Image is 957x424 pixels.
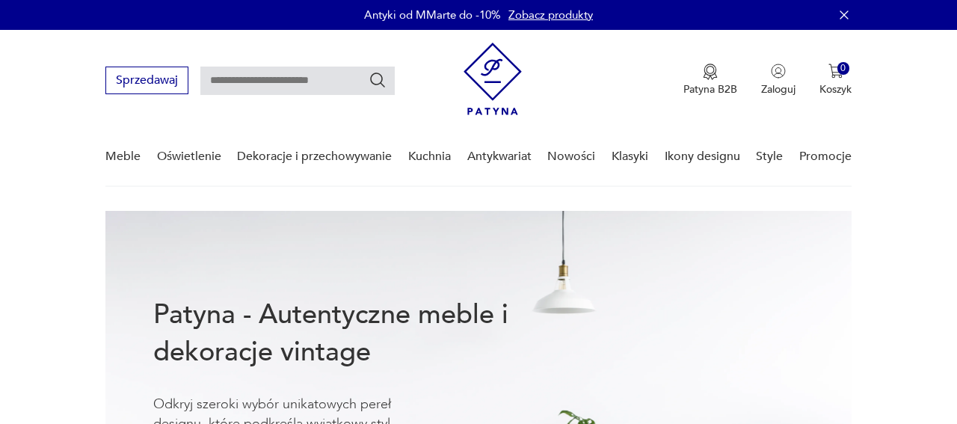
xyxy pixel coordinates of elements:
a: Ikona medaluPatyna B2B [683,64,737,96]
img: Patyna - sklep z meblami i dekoracjami vintage [464,43,522,115]
a: Style [756,128,783,185]
a: Nowości [547,128,595,185]
a: Kuchnia [408,128,451,185]
p: Patyna B2B [683,82,737,96]
p: Koszyk [819,82,852,96]
a: Oświetlenie [157,128,221,185]
a: Promocje [799,128,852,185]
a: Klasyki [612,128,648,185]
button: 0Koszyk [819,64,852,96]
div: 0 [837,62,850,75]
button: Patyna B2B [683,64,737,96]
button: Zaloguj [761,64,796,96]
button: Sprzedawaj [105,67,188,94]
a: Antykwariat [467,128,532,185]
a: Dekoracje i przechowywanie [237,128,392,185]
img: Ikonka użytkownika [771,64,786,79]
button: Szukaj [369,71,387,89]
h1: Patyna - Autentyczne meble i dekoracje vintage [153,296,557,371]
a: Meble [105,128,141,185]
img: Ikona koszyka [828,64,843,79]
a: Zobacz produkty [508,7,593,22]
p: Zaloguj [761,82,796,96]
p: Antyki od MMarte do -10% [364,7,501,22]
a: Sprzedawaj [105,76,188,87]
img: Ikona medalu [703,64,718,80]
a: Ikony designu [665,128,740,185]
